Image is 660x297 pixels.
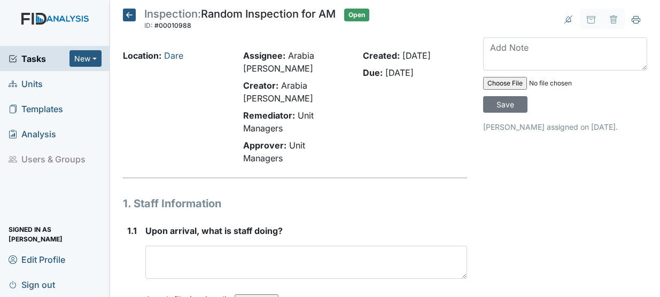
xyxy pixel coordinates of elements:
[144,9,336,32] div: Random Inspection for AM
[9,251,65,268] span: Edit Profile
[123,50,161,61] strong: Location:
[144,7,201,20] span: Inspection:
[9,100,63,117] span: Templates
[145,225,283,236] span: Upon arrival, what is staff doing?
[9,75,43,92] span: Units
[243,80,278,91] strong: Creator:
[164,50,183,61] a: Dare
[385,67,414,78] span: [DATE]
[483,121,647,132] p: [PERSON_NAME] assigned on [DATE].
[9,276,55,293] span: Sign out
[243,110,295,121] strong: Remediator:
[123,196,467,212] h1: 1. Staff Information
[127,224,137,237] label: 1.1
[69,50,102,67] button: New
[363,50,400,61] strong: Created:
[144,21,153,29] span: ID:
[9,226,102,243] span: Signed in as [PERSON_NAME]
[402,50,431,61] span: [DATE]
[363,67,383,78] strong: Due:
[243,50,285,61] strong: Assignee:
[483,96,527,113] input: Save
[154,21,191,29] span: #00010988
[243,140,286,151] strong: Approver:
[9,52,69,65] a: Tasks
[9,126,56,142] span: Analysis
[344,9,369,21] span: Open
